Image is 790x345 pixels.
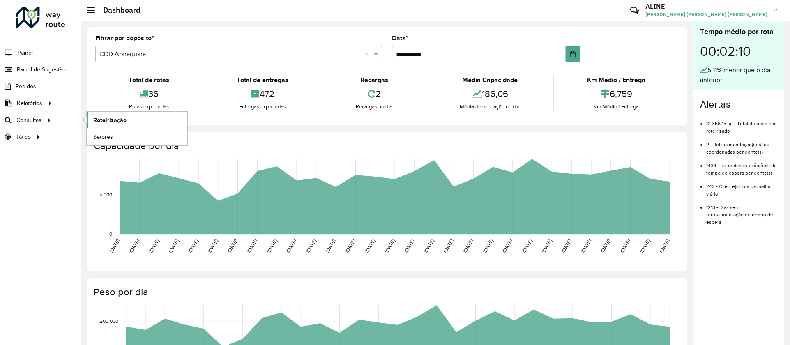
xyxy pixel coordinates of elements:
[481,238,493,254] text: [DATE]
[95,33,154,43] label: Filtrar por depósito
[94,286,679,298] h4: Peso por dia
[128,238,140,254] text: [DATE]
[706,177,777,198] li: 242 - Cliente(s) fora da malha viária
[109,231,112,237] text: 0
[305,238,317,254] text: [DATE]
[556,85,677,103] div: 6,759
[148,238,160,254] text: [DATE]
[580,238,592,254] text: [DATE]
[599,238,611,254] text: [DATE]
[645,2,767,10] h3: ALINE
[168,238,180,254] text: [DATE]
[706,198,777,226] li: 1213 - Dias sem retroalimentação de tempo de espera
[18,48,33,57] span: Painel
[556,103,677,111] div: Km Médio / Entrega
[94,140,679,152] h4: Capacidade por dia
[659,238,670,254] text: [DATE]
[325,103,424,111] div: Recargas no dia
[560,238,572,254] text: [DATE]
[205,103,320,111] div: Entregas exportadas
[87,112,187,128] a: Roteirização
[521,238,533,254] text: [DATE]
[226,238,238,254] text: [DATE]
[17,99,42,108] span: Relatórios
[17,65,66,74] span: Painel de Sugestão
[706,114,777,135] li: 12.356,15 kg - Total de peso não roteirizado
[205,85,320,103] div: 472
[383,238,395,254] text: [DATE]
[619,238,631,254] text: [DATE]
[566,46,580,62] button: Choose Date
[266,238,278,254] text: [DATE]
[87,129,187,145] a: Setores
[706,135,777,156] li: 2 - Retroalimentação(ões) de coordenadas pendente(s)
[344,238,356,254] text: [DATE]
[99,192,112,198] text: 5,000
[16,82,36,91] span: Pedidos
[428,103,551,111] div: Média de ocupação no dia
[462,238,474,254] text: [DATE]
[246,238,258,254] text: [DATE]
[364,238,376,254] text: [DATE]
[501,238,513,254] text: [DATE]
[403,238,415,254] text: [DATE]
[93,116,127,124] span: Roteirização
[428,85,551,103] div: 186,06
[645,11,767,18] span: [PERSON_NAME] [PERSON_NAME] [PERSON_NAME]
[556,75,677,85] div: Km Médio / Entrega
[93,133,113,141] span: Setores
[365,49,372,59] span: Clear all
[16,116,41,124] span: Consultas
[700,65,777,85] div: 5,11% menor que o dia anterior
[97,103,200,111] div: Rotas exportadas
[325,75,424,85] div: Recargas
[97,85,200,103] div: 36
[100,318,118,324] text: 200,000
[207,238,219,254] text: [DATE]
[95,6,140,15] h2: Dashboard
[639,238,651,254] text: [DATE]
[626,2,643,19] a: Contato Rápido
[16,133,31,141] span: Tático
[285,238,297,254] text: [DATE]
[392,33,408,43] label: Data
[700,99,777,110] h4: Alertas
[700,26,777,37] div: Tempo médio por rota
[541,238,553,254] text: [DATE]
[97,75,200,85] div: Total de rotas
[325,238,336,254] text: [DATE]
[428,75,551,85] div: Média Capacidade
[187,238,199,254] text: [DATE]
[700,37,777,65] div: 00:02:10
[442,238,454,254] text: [DATE]
[423,238,435,254] text: [DATE]
[706,156,777,177] li: 1434 - Retroalimentação(ões) de tempo de espera pendente(s)
[108,238,120,254] text: [DATE]
[205,75,320,85] div: Total de entregas
[325,85,424,103] div: 2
